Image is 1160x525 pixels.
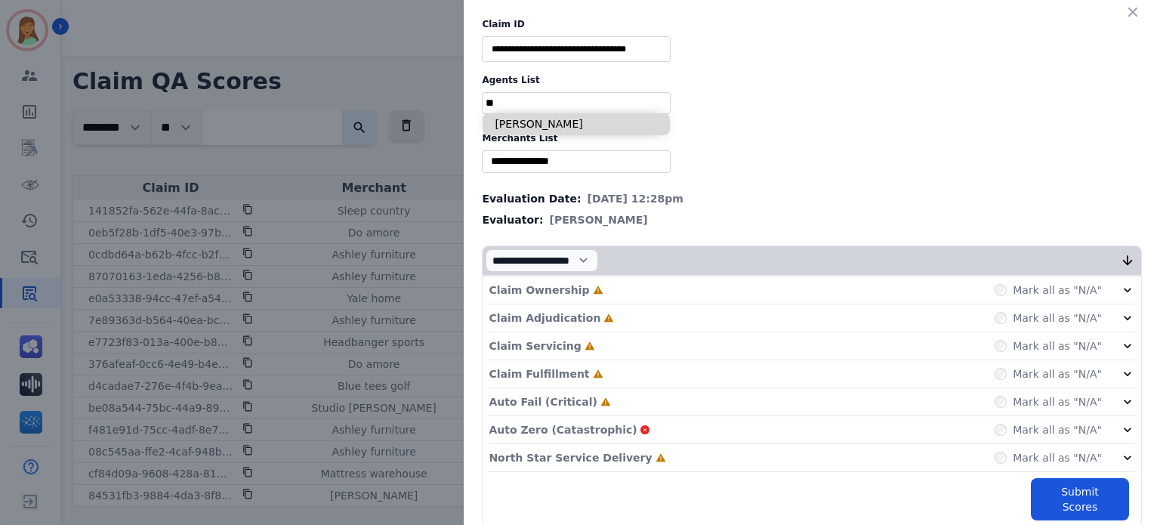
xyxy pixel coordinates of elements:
span: [DATE] 12:28pm [588,191,683,206]
label: Mark all as "N/A" [1013,338,1102,354]
label: Mark all as "N/A" [1013,422,1102,437]
button: Submit Scores [1031,478,1129,520]
p: North Star Service Delivery [489,450,652,465]
ul: selected options [486,95,667,111]
div: Evaluator: [482,212,1142,227]
p: Claim Ownership [489,283,589,298]
label: Mark all as "N/A" [1013,366,1102,381]
label: Mark all as "N/A" [1013,310,1102,326]
label: Agents List [482,74,1142,86]
p: Claim Fulfillment [489,366,589,381]
label: Mark all as "N/A" [1013,450,1102,465]
label: Mark all as "N/A" [1013,394,1102,409]
ul: selected options [486,153,667,169]
span: [PERSON_NAME] [550,212,648,227]
div: Evaluation Date: [482,191,1142,206]
li: [PERSON_NAME] [483,113,670,135]
label: Mark all as "N/A" [1013,283,1102,298]
p: Claim Adjudication [489,310,600,326]
p: Auto Zero (Catastrophic) [489,422,637,437]
p: Auto Fail (Critical) [489,394,597,409]
p: Claim Servicing [489,338,581,354]
label: Claim ID [482,18,1142,30]
label: Merchants List [482,132,1142,144]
